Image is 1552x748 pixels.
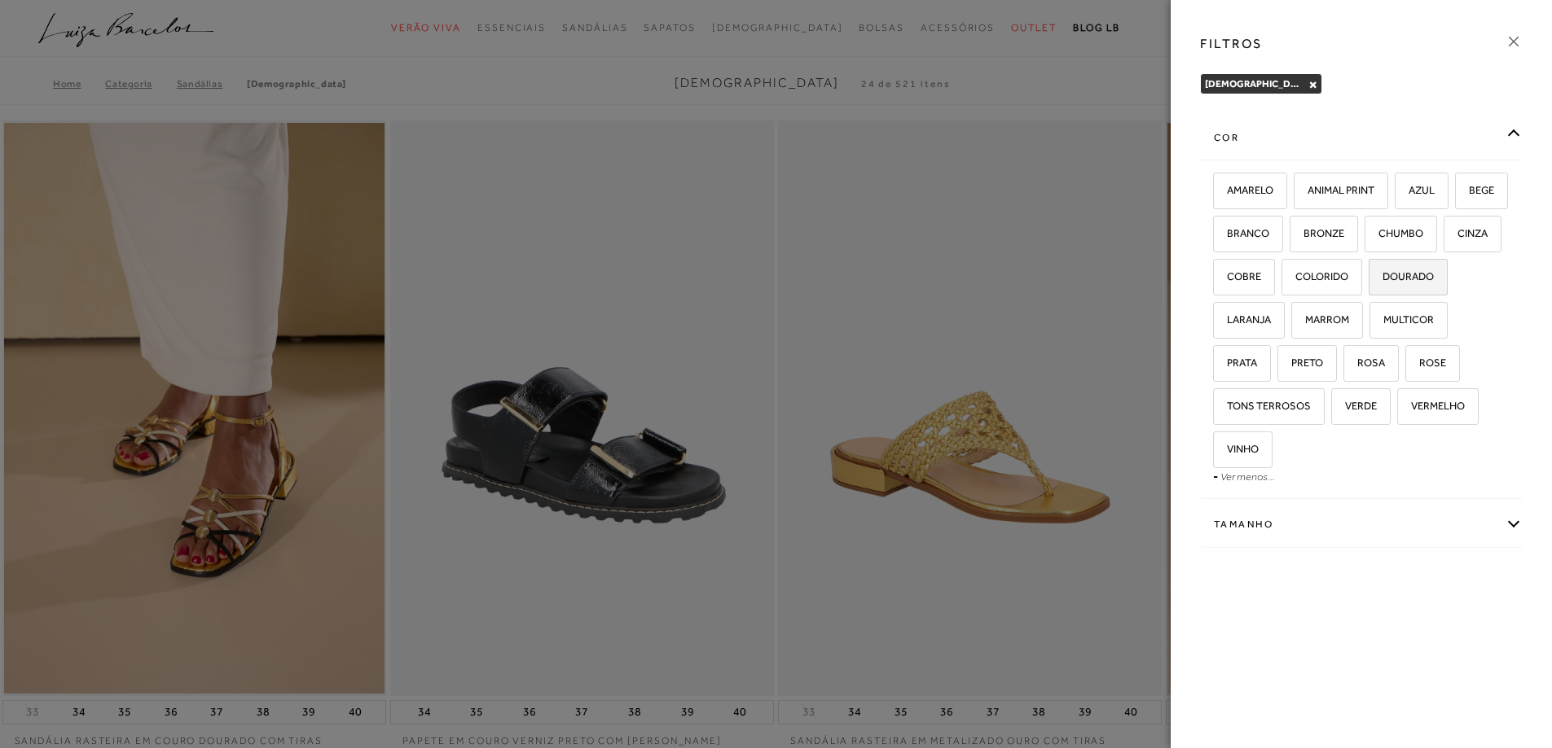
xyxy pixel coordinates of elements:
[1213,470,1218,483] span: -
[1403,357,1419,374] input: ROSE
[1445,227,1488,239] span: CINZA
[1201,116,1522,160] div: cor
[1362,228,1378,244] input: CHUMBO
[1366,227,1423,239] span: CHUMBO
[1457,184,1494,196] span: BEGE
[1291,185,1308,201] input: ANIMAL PRINT
[1295,184,1374,196] span: ANIMAL PRINT
[1215,184,1273,196] span: AMARELO
[1211,400,1227,417] input: TONS TERROSOS
[1293,313,1349,326] span: MARROM
[1220,470,1275,483] a: Ver menos...
[1396,184,1435,196] span: AZUL
[1289,314,1305,330] input: MARROM
[1201,503,1522,546] div: Tamanho
[1441,228,1457,244] input: CINZA
[1392,185,1409,201] input: AZUL
[1211,444,1227,460] input: VINHO
[1341,357,1357,374] input: ROSA
[1215,443,1259,455] span: VINHO
[1345,357,1385,369] span: ROSA
[1371,313,1434,326] span: MULTICOR
[1399,400,1465,412] span: VERMELHO
[1215,400,1311,412] span: TONS TERROSOS
[1211,271,1227,287] input: COBRE
[1215,227,1269,239] span: BRANCO
[1329,400,1345,417] input: VERDE
[1279,357,1323,369] span: PRETO
[1205,78,1312,90] span: [DEMOGRAPHIC_DATA]
[1275,357,1291,374] input: PRETO
[1407,357,1446,369] span: ROSE
[1366,271,1383,287] input: DOURADO
[1279,271,1295,287] input: COLORIDO
[1333,400,1377,412] span: VERDE
[1308,79,1317,90] button: Rasteira Close
[1215,357,1257,369] span: PRATA
[1395,400,1411,417] input: VERMELHO
[1287,228,1304,244] input: BRONZE
[1211,357,1227,374] input: PRATA
[1211,314,1227,330] input: LARANJA
[1215,313,1271,326] span: LARANJA
[1291,227,1344,239] span: BRONZE
[1211,228,1227,244] input: BRANCO
[1211,185,1227,201] input: AMARELO
[1215,270,1261,282] span: COBRE
[1200,34,1263,53] h3: FILTROS
[1453,185,1469,201] input: BEGE
[1283,270,1348,282] span: COLORIDO
[1370,270,1434,282] span: DOURADO
[1367,314,1383,330] input: MULTICOR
